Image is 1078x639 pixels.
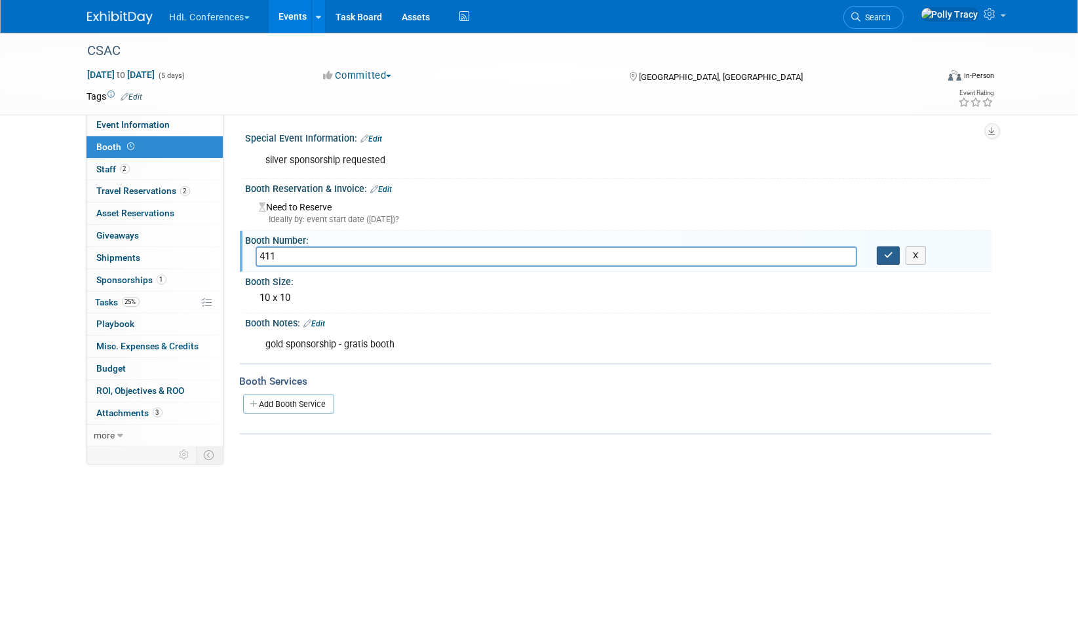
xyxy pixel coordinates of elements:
a: more [87,425,223,446]
span: 3 [153,408,163,417]
a: Sponsorships1 [87,269,223,291]
span: Tasks [96,297,140,307]
span: Booth not reserved yet [125,142,138,151]
div: Need to Reserve [256,197,982,225]
span: to [115,69,128,80]
a: Booth [87,136,223,158]
a: Add Booth Service [243,395,334,414]
div: In-Person [963,71,994,81]
a: Giveaways [87,225,223,246]
div: Event Format [860,68,995,88]
a: Attachments3 [87,402,223,424]
a: Travel Reservations2 [87,180,223,202]
span: 1 [157,275,166,284]
div: Booth Reservation & Invoice: [246,179,991,196]
div: Special Event Information: [246,128,991,145]
span: more [94,430,115,440]
span: ROI, Objectives & ROO [97,385,185,396]
div: gold sponsorship - gratis booth [257,332,847,358]
a: Edit [371,185,393,194]
span: 2 [180,186,190,196]
div: Booth Number: [246,231,991,247]
span: Attachments [97,408,163,418]
img: Polly Tracy [921,7,979,22]
a: Edit [361,134,383,144]
a: Shipments [87,247,223,269]
span: 2 [120,164,130,174]
a: Asset Reservations [87,203,223,224]
div: Booth Size: [246,272,991,288]
span: Event Information [97,119,170,130]
a: Event Information [87,114,223,136]
a: Staff2 [87,159,223,180]
span: Search [861,12,891,22]
div: silver sponsorship requested [257,147,847,174]
span: Staff [97,164,130,174]
a: Search [843,6,904,29]
div: Booth Services [240,374,991,389]
td: Personalize Event Tab Strip [174,446,197,463]
td: Tags [87,90,143,103]
a: Edit [121,92,143,102]
span: Playbook [97,319,135,329]
span: Sponsorships [97,275,166,285]
button: Committed [318,69,396,83]
span: 25% [122,297,140,307]
span: Shipments [97,252,141,263]
div: 10 x 10 [256,288,982,308]
a: Edit [304,319,326,328]
span: Asset Reservations [97,208,175,218]
a: Playbook [87,313,223,335]
div: Ideally by: event start date ([DATE])? [260,214,982,225]
div: Event Rating [958,90,993,96]
img: ExhibitDay [87,11,153,24]
span: [DATE] [DATE] [87,69,156,81]
div: CSAC [83,39,917,63]
span: Booth [97,142,138,152]
a: ROI, Objectives & ROO [87,380,223,402]
a: Misc. Expenses & Credits [87,336,223,357]
span: Giveaways [97,230,140,241]
td: Toggle Event Tabs [196,446,223,463]
span: Budget [97,363,126,374]
button: X [906,246,926,265]
span: [GEOGRAPHIC_DATA], [GEOGRAPHIC_DATA] [639,72,803,82]
span: Travel Reservations [97,185,190,196]
span: Misc. Expenses & Credits [97,341,199,351]
span: (5 days) [158,71,185,80]
a: Tasks25% [87,292,223,313]
div: Booth Notes: [246,313,991,330]
a: Budget [87,358,223,379]
img: Format-Inperson.png [948,70,961,81]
